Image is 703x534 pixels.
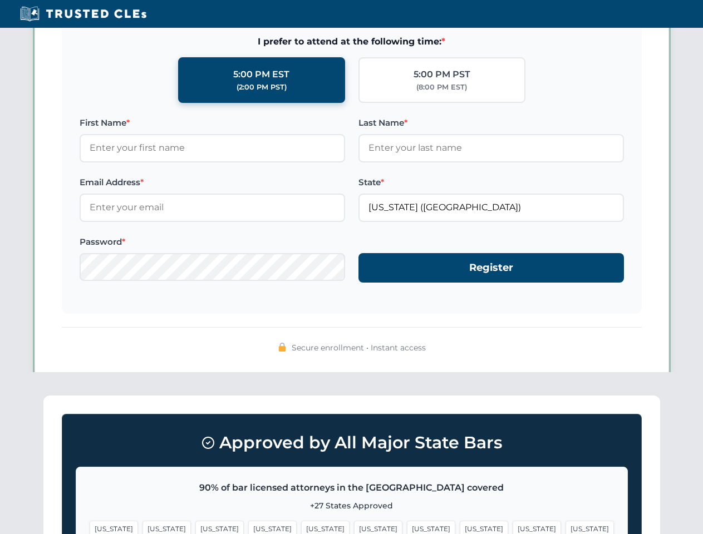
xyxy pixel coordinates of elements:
[80,134,345,162] input: Enter your first name
[76,428,628,458] h3: Approved by All Major State Bars
[292,342,426,354] span: Secure enrollment • Instant access
[90,481,614,495] p: 90% of bar licensed attorneys in the [GEOGRAPHIC_DATA] covered
[358,134,624,162] input: Enter your last name
[17,6,150,22] img: Trusted CLEs
[80,194,345,221] input: Enter your email
[358,194,624,221] input: Florida (FL)
[80,34,624,49] span: I prefer to attend at the following time:
[80,176,345,189] label: Email Address
[278,343,287,352] img: 🔒
[358,253,624,283] button: Register
[90,500,614,512] p: +27 States Approved
[416,82,467,93] div: (8:00 PM EST)
[414,67,470,82] div: 5:00 PM PST
[233,67,289,82] div: 5:00 PM EST
[80,235,345,249] label: Password
[237,82,287,93] div: (2:00 PM PST)
[80,116,345,130] label: First Name
[358,116,624,130] label: Last Name
[358,176,624,189] label: State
